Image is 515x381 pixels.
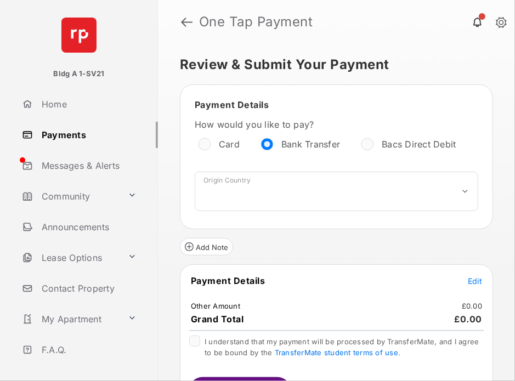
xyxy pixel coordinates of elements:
[18,306,123,332] a: My Apartment
[281,139,340,150] label: Bank Transfer
[18,244,123,271] a: Lease Options
[18,91,158,117] a: Home
[18,337,158,363] a: F.A.Q.
[53,69,104,79] p: Bldg A 1-SV21
[275,348,400,357] a: TransferMate student terms of use.
[205,337,479,357] span: I understand that my payment will be processed by TransferMate, and I agree to be bound by the
[180,238,233,255] button: Add Note
[195,99,269,110] span: Payment Details
[468,275,482,286] button: Edit
[219,139,240,150] label: Card
[455,314,483,325] span: £0.00
[199,15,497,29] strong: One Tap Payment
[190,301,241,311] td: Other Amount
[461,301,483,311] td: £0.00
[191,314,244,325] span: Grand Total
[195,119,478,130] label: How would you like to pay?
[180,58,484,71] h5: Review & Submit Your Payment
[61,18,97,53] img: svg+xml;base64,PHN2ZyB4bWxucz0iaHR0cDovL3d3dy53My5vcmcvMjAwMC9zdmciIHdpZHRoPSI2NCIgaGVpZ2h0PSI2NC...
[18,183,123,209] a: Community
[18,214,158,240] a: Announcements
[18,152,158,179] a: Messages & Alerts
[382,139,456,150] label: Bacs Direct Debit
[191,275,265,286] span: Payment Details
[18,275,158,302] a: Contact Property
[18,122,158,148] a: Payments
[468,276,482,286] span: Edit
